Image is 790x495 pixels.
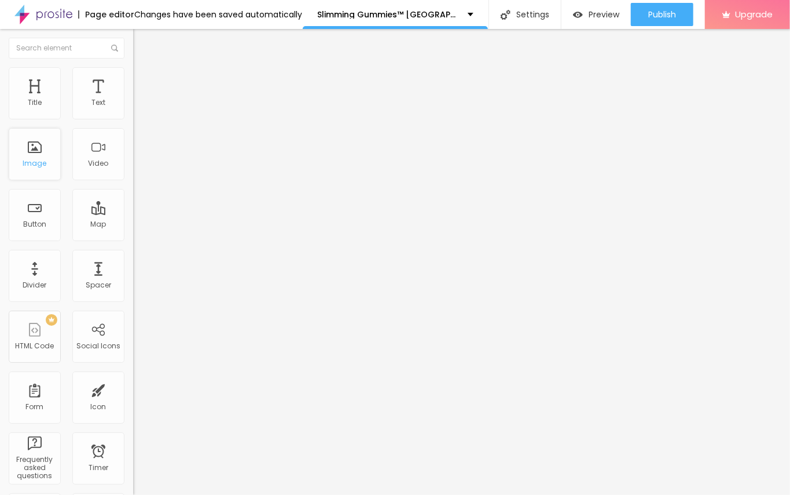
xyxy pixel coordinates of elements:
[561,3,631,26] button: Preview
[589,10,619,19] span: Preview
[23,220,46,228] div: Button
[501,10,510,20] img: Icone
[317,10,459,19] p: Slimming Gummies™ [GEOGRAPHIC_DATA] Official Website
[91,403,106,411] div: Icon
[735,9,773,19] span: Upgrade
[89,464,108,472] div: Timer
[91,220,106,228] div: Map
[9,38,124,59] input: Search element
[91,99,105,107] div: Text
[16,342,54,350] div: HTML Code
[76,342,120,350] div: Social Icons
[78,10,134,19] div: Page editor
[134,10,302,19] div: Changes have been saved automatically
[111,45,118,52] img: Icone
[648,10,676,19] span: Publish
[89,159,109,168] div: Video
[28,99,42,107] div: Title
[133,29,790,495] iframe: Editor
[23,281,47,289] div: Divider
[23,159,47,168] div: Image
[86,281,111,289] div: Spacer
[12,456,57,481] div: Frequently asked questions
[573,10,583,20] img: view-1.svg
[26,403,44,411] div: Form
[631,3,693,26] button: Publish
